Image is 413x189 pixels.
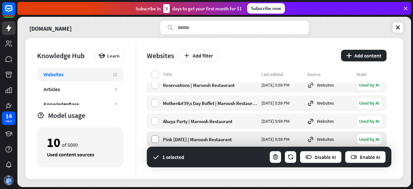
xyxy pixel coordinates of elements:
[147,51,174,60] div: Websites
[37,51,91,60] div: Knowledge Hub
[357,134,381,144] div: Used by AI
[341,50,387,61] button: plusAdd content
[307,71,352,77] div: Source
[47,137,60,148] div: 10
[307,100,352,107] div: Websites
[163,4,170,13] div: 3
[163,118,257,124] div: Abaya Party | Maroosh Restaurant
[307,118,352,125] div: Websites
[107,53,119,59] span: Learn
[247,3,285,14] div: Subscribe now
[29,21,72,34] a: [DOMAIN_NAME]
[115,101,117,107] div: 0
[5,3,25,22] button: Open LiveChat chat widget
[163,100,257,106] div: Mother&#39;s Day Buffet | Maroosh Restaurant
[261,100,303,106] div: [DATE] 5:59 PM
[163,82,257,88] div: Reservations | Maroosh Restaurant
[2,111,15,125] a: 14 days
[299,151,342,163] button: Disable AI
[345,151,386,163] button: Enable AI
[44,71,64,78] div: Websites
[346,53,352,58] i: plus
[261,71,303,77] div: Last edited
[163,136,257,142] div: Pink [DATE] | Maroosh Restaurant
[48,111,124,120] div: Model usage
[178,50,218,61] button: Add filter
[47,151,114,158] div: Used content sources
[44,86,60,92] div: Articles
[261,82,303,88] div: [DATE] 5:59 PM
[357,116,381,126] div: Used by AI
[47,137,114,148] div: of 5000
[261,118,303,124] div: [DATE] 5:59 PM
[357,98,381,108] div: Used by AI
[136,4,242,13] div: Subscribe in days to get your first month for $1
[162,154,184,160] div: 1 selected
[307,136,352,143] div: Websites
[261,136,303,142] div: [DATE] 5:59 PM
[115,86,117,92] div: 0
[5,119,12,123] div: days
[356,71,382,77] div: State
[357,80,381,90] div: Used by AI
[307,81,352,89] div: Websites
[113,71,117,78] div: 10
[5,113,12,119] div: 14
[163,71,257,77] div: Title
[44,101,79,107] div: KnowledgeBase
